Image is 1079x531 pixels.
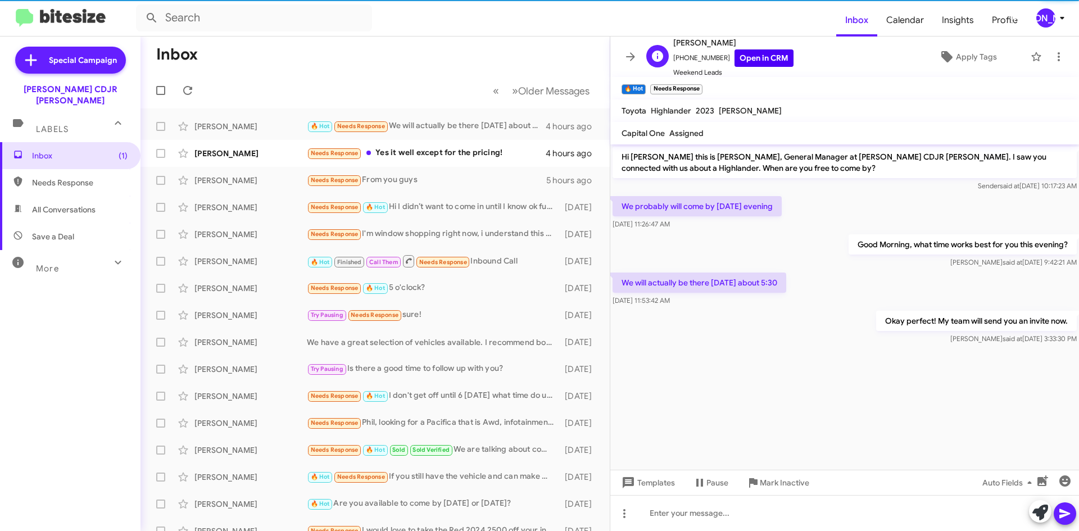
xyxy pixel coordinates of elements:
span: Needs Response [32,177,128,188]
div: We are talking about coming by [DATE]. The sixteenth two take a look. [307,443,559,456]
span: 🔥 Hot [366,203,385,211]
span: 🔥 Hot [311,473,330,480]
div: [DATE] [559,391,601,402]
button: [PERSON_NAME] [1027,8,1067,28]
div: [PERSON_NAME] [194,229,307,240]
div: [PERSON_NAME] [194,148,307,159]
div: [PERSON_NAME] [194,391,307,402]
small: 🔥 Hot [622,84,646,94]
span: « [493,84,499,98]
button: Mark Inactive [737,473,818,493]
div: Hi I didn’t want to come in until I know ok fully approved [307,201,559,214]
a: Special Campaign [15,47,126,74]
span: Pause [706,473,728,493]
span: Needs Response [351,311,398,319]
span: (1) [119,150,128,161]
span: Labels [36,124,69,134]
span: Older Messages [518,85,590,97]
h1: Inbox [156,46,198,63]
span: [PHONE_NUMBER] [673,49,794,67]
a: Open in CRM [735,49,794,67]
a: Insights [933,4,983,37]
div: I'm window shopping right now, i understand this vehicle may or may not be available when I'm abl... [307,228,559,240]
button: Pause [684,473,737,493]
p: Good Morning, what time works best for you this evening? [849,234,1077,255]
span: All Conversations [32,204,96,215]
div: [PERSON_NAME] [194,498,307,510]
span: Try Pausing [311,365,343,373]
div: We will actually be there [DATE] about 5:30 [307,120,546,133]
span: Special Campaign [49,55,117,66]
div: I don't get off until 6 [DATE] what time do u leave [DATE] [307,389,559,402]
span: 🔥 Hot [366,392,385,400]
div: [DATE] [559,283,601,294]
p: We probably will come by [DATE] evening [613,196,782,216]
span: Inbox [32,150,128,161]
a: Calendar [877,4,933,37]
div: We have a great selection of vehicles available. I recommend booking an appointment to explore ou... [307,337,559,348]
span: » [512,84,518,98]
span: Mark Inactive [760,473,809,493]
span: said at [1003,334,1022,343]
div: [DATE] [559,229,601,240]
div: Are you available to come by [DATE] or [DATE]? [307,497,559,510]
div: [DATE] [559,256,601,267]
p: Hi [PERSON_NAME] this is [PERSON_NAME], General Manager at [PERSON_NAME] CDJR [PERSON_NAME]. I sa... [613,147,1077,178]
div: [DATE] [559,498,601,510]
span: [PERSON_NAME] [719,106,782,116]
span: 🔥 Hot [311,258,330,266]
span: [PERSON_NAME] [DATE] 3:33:30 PM [950,334,1077,343]
div: [PERSON_NAME] [1036,8,1055,28]
span: said at [1000,181,1019,190]
p: Okay perfect! My team will send you an invite now. [876,311,1077,331]
div: [PERSON_NAME] [194,417,307,429]
span: Needs Response [337,122,385,130]
span: Try Pausing [311,311,343,319]
div: 5 o'clock? [307,282,559,294]
div: [PERSON_NAME] [194,471,307,483]
div: [DATE] [559,417,601,429]
span: [DATE] 11:53:42 AM [613,296,670,305]
div: [DATE] [559,364,601,375]
div: [DATE] [559,337,601,348]
small: Needs Response [650,84,702,94]
button: Previous [486,79,506,102]
span: 🔥 Hot [366,284,385,292]
button: Auto Fields [973,473,1045,493]
span: 🔥 Hot [311,500,330,507]
span: Weekend Leads [673,67,794,78]
span: Needs Response [311,419,359,426]
span: Needs Response [419,258,467,266]
a: Profile [983,4,1027,37]
div: [PERSON_NAME] [194,337,307,348]
div: Is there a good time to follow up with you? [307,362,559,375]
span: [DATE] 11:26:47 AM [613,220,670,228]
div: [PERSON_NAME] [194,256,307,267]
span: Needs Response [311,149,359,157]
span: Needs Response [311,230,359,238]
div: [DATE] [559,471,601,483]
span: 2023 [696,106,714,116]
div: [PERSON_NAME] [194,444,307,456]
span: Auto Fields [982,473,1036,493]
span: Needs Response [311,392,359,400]
button: Next [505,79,596,102]
div: [PERSON_NAME] [194,175,307,186]
div: 4 hours ago [546,148,601,159]
input: Search [136,4,372,31]
div: From you guys [307,174,546,187]
span: 🔥 Hot [311,122,330,130]
span: Needs Response [311,446,359,453]
span: Save a Deal [32,231,74,242]
div: sure! [307,308,559,321]
div: [DATE] [559,310,601,321]
span: Highlander [651,106,691,116]
span: Sold [392,446,405,453]
span: Apply Tags [956,47,997,67]
div: [PERSON_NAME] [194,364,307,375]
span: Inbox [836,4,877,37]
div: Phil, looking for a Pacifica that is Awd, infotainment center, has roof racks and is not white. L... [307,416,559,429]
nav: Page navigation example [487,79,596,102]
